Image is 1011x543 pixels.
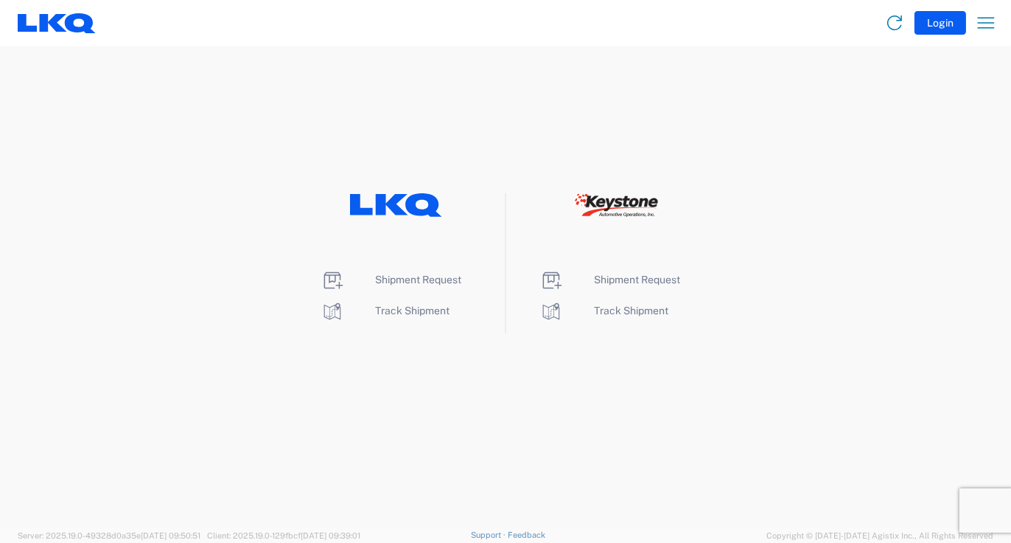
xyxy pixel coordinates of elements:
button: Login [914,11,966,35]
span: Copyright © [DATE]-[DATE] Agistix Inc., All Rights Reserved [766,529,993,542]
a: Feedback [508,530,545,539]
span: Server: 2025.19.0-49328d0a35e [18,531,200,540]
span: Shipment Request [375,274,461,286]
span: Track Shipment [375,305,449,317]
a: Shipment Request [539,274,680,286]
a: Support [471,530,508,539]
span: [DATE] 09:39:01 [301,531,360,540]
span: Track Shipment [594,305,668,317]
span: Shipment Request [594,274,680,286]
a: Shipment Request [321,274,461,286]
span: [DATE] 09:50:51 [141,531,200,540]
span: Client: 2025.19.0-129fbcf [207,531,360,540]
a: Track Shipment [539,305,668,317]
a: Track Shipment [321,305,449,317]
